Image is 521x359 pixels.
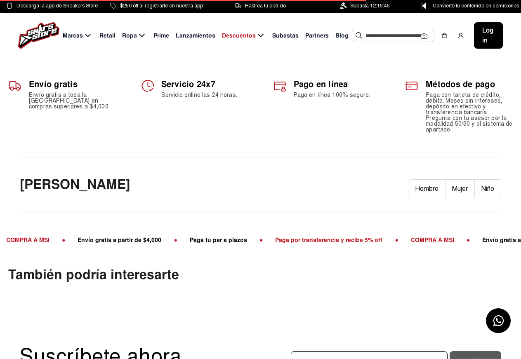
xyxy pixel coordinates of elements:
[71,236,167,244] span: Envío gratis a partir de $4,000
[408,179,446,198] button: Hombre
[460,236,476,244] span: ●
[20,176,130,194] p: [PERSON_NAME]
[17,1,98,10] span: Descarga la app de Sneakers Store
[294,79,381,89] h1: Pago en línea
[99,31,116,40] span: Retail
[120,1,203,10] span: $250 off al registrarte en nuestra app
[446,179,475,198] button: Mujer
[426,92,513,133] h2: Paga con tarjeta de crédito, débito. Meses sin intereses, depósito en efectivo y transferencia ba...
[389,236,404,244] span: ●
[475,179,501,198] button: Niño
[404,236,460,244] span: COMPRA A MSI
[122,31,137,40] span: Ropa
[161,92,248,98] h2: Servicio online las 24 horas.
[8,268,521,282] p: También podría interesarte
[176,31,215,40] span: Lanzamientos
[183,236,253,244] span: Paga tu par a plazos
[350,1,390,10] span: Subasta 12:15:45
[18,22,59,49] img: logo
[272,31,299,40] span: Subastas
[167,236,183,244] span: ●
[245,1,286,10] span: Rastrea tu pedido
[63,31,83,40] span: Marcas
[153,31,169,40] span: Prime
[29,92,116,110] h2: Envío gratis a toda la [GEOGRAPHIC_DATA] en compras superiores a $4,000.
[457,32,464,39] img: user
[421,33,427,39] img: Cámara
[356,32,362,39] img: Buscar
[482,26,495,45] span: Log in
[222,31,256,40] span: Descuentos
[305,31,329,40] span: Partners
[335,31,349,40] span: Blog
[253,236,269,244] span: ●
[426,79,513,89] h1: Métodos de pago
[161,79,248,89] h1: Servicio 24x7
[294,92,381,98] h2: Pago en línea 100% seguro.
[269,236,389,244] span: Paga por transferencia y recibe 5% off
[419,2,429,9] img: Control Point Icon
[433,1,519,10] span: Convierte tu contenido en comisiones
[29,79,116,89] h1: Envío gratis
[441,32,448,39] img: shopping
